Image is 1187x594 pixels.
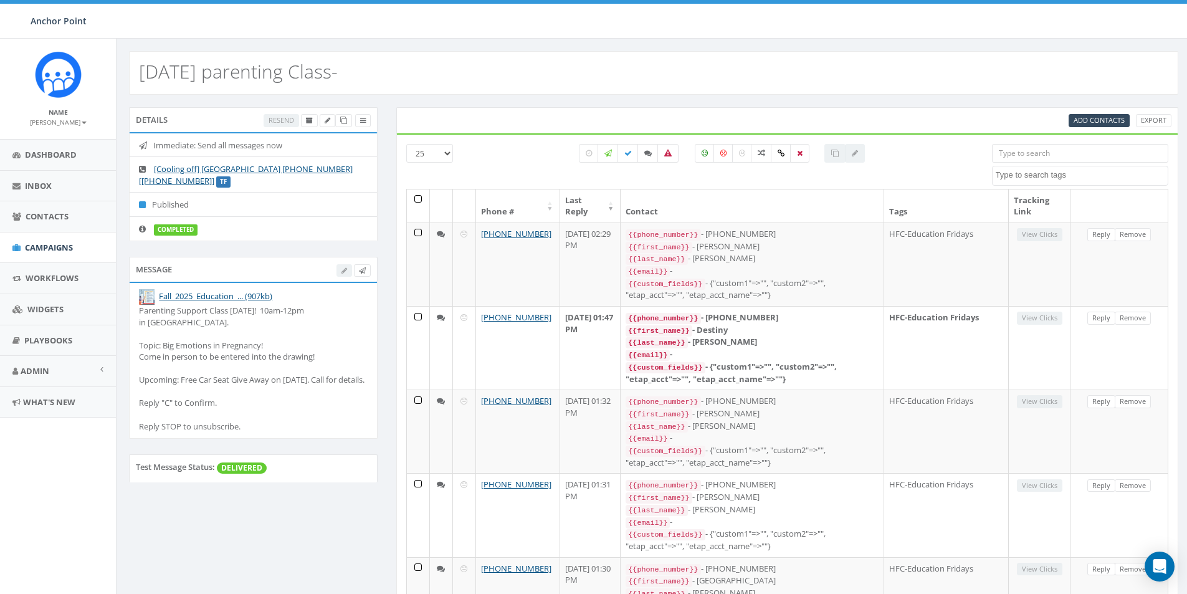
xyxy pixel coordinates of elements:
[1009,189,1070,223] th: Tracking Link
[626,279,705,290] code: {{custom_fields}}
[713,144,733,163] label: Negative
[626,242,692,253] code: {{first_name}}
[21,365,49,376] span: Admin
[626,348,879,361] div: -
[476,189,560,223] th: Phone #: activate to sort column ascending
[626,480,700,491] code: {{phone_number}}
[24,335,72,346] span: Playbooks
[626,433,670,444] code: {{email}}
[1087,563,1115,576] a: Reply
[626,446,705,457] code: {{custom_fields}}
[27,304,64,315] span: Widgets
[626,420,879,433] div: - [PERSON_NAME]
[1115,312,1151,325] a: Remove
[626,337,687,348] code: {{last_name}}
[992,144,1168,163] input: Type to search
[481,395,551,406] a: [PHONE_NUMBER]
[751,144,772,163] label: Mixed
[626,350,670,361] code: {{email}}
[598,144,619,163] label: Sending
[30,118,87,127] small: [PERSON_NAME]
[217,462,267,474] span: DELIVERED
[884,223,1009,306] td: HFC-Education Fridays
[154,224,198,236] label: completed
[626,564,700,575] code: {{phone_number}}
[626,409,692,420] code: {{first_name}}
[626,312,879,324] div: - [PHONE_NUMBER]
[1136,114,1171,127] a: Export
[657,144,679,163] label: Bounced
[1087,395,1115,408] a: Reply
[325,115,330,125] span: Edit Campaign Title
[481,479,551,490] a: [PHONE_NUMBER]
[626,252,879,265] div: - [PERSON_NAME]
[139,163,353,186] a: [Cooling off] [GEOGRAPHIC_DATA] [PHONE_NUMBER] [[PHONE_NUMBER]]
[626,528,879,552] div: - {"custom1"=>"", "custom2"=>"", "etap_acct"=>"", "etap_acct_name"=>""}
[481,228,551,239] a: [PHONE_NUMBER]
[1087,228,1115,241] a: Reply
[626,266,670,277] code: {{email}}
[626,432,879,444] div: -
[25,149,77,160] span: Dashboard
[340,115,347,125] span: Clone Campaign
[626,395,879,408] div: - [PHONE_NUMBER]
[626,229,700,241] code: {{phone_number}}
[626,396,700,408] code: {{phone_number}}
[1115,395,1151,408] a: Remove
[49,108,68,117] small: Name
[1145,552,1175,582] div: Open Intercom Messenger
[23,396,75,408] span: What's New
[560,223,621,306] td: [DATE] 02:29 PM
[626,479,879,491] div: - [PHONE_NUMBER]
[626,516,879,529] div: -
[1115,479,1151,492] a: Remove
[560,473,621,557] td: [DATE] 01:31 PM
[626,576,692,587] code: {{first_name}}
[216,176,231,188] label: TF
[26,211,69,222] span: Contacts
[626,254,687,265] code: {{last_name}}
[360,115,366,125] span: View Campaign Delivery Statistics
[626,336,879,348] div: - [PERSON_NAME]
[1074,115,1125,125] span: CSV files only
[26,272,79,284] span: Workflows
[139,141,153,150] i: Immediate: Send all messages now
[1115,563,1151,576] a: Remove
[579,144,599,163] label: Pending
[626,313,700,324] code: {{phone_number}}
[129,107,378,132] div: Details
[626,265,879,277] div: -
[560,390,621,473] td: [DATE] 01:32 PM
[481,563,551,574] a: [PHONE_NUMBER]
[35,51,82,98] img: Rally_platform_Icon_1.png
[626,492,692,504] code: {{first_name}}
[25,180,52,191] span: Inbox
[626,228,879,241] div: - [PHONE_NUMBER]
[136,461,215,473] label: Test Message Status:
[159,290,272,302] a: Fall_2025_Education_... (907kb)
[25,242,73,253] span: Campaigns
[130,192,377,217] li: Published
[1087,479,1115,492] a: Reply
[695,144,715,163] label: Positive
[626,408,879,420] div: - [PERSON_NAME]
[31,15,87,27] span: Anchor Point
[626,361,879,385] div: - {"custom1"=>"", "custom2"=>"", "etap_acct"=>"", "etap_acct_name"=>""}
[139,201,152,209] i: Published
[139,61,338,82] h2: [DATE] parenting Class-
[771,144,791,163] label: Link Clicked
[626,517,670,529] code: {{email}}
[732,144,752,163] label: Neutral
[617,144,639,163] label: Delivered
[790,144,809,163] label: Removed
[1074,115,1125,125] span: Add Contacts
[1069,114,1130,127] a: Add Contacts
[621,189,884,223] th: Contact
[481,312,551,323] a: [PHONE_NUMBER]
[129,257,378,282] div: Message
[626,575,879,587] div: - [GEOGRAPHIC_DATA]
[884,390,1009,473] td: HFC-Education Fridays
[626,362,705,373] code: {{custom_fields}}
[884,473,1009,557] td: HFC-Education Fridays
[626,277,879,301] div: - {"custom1"=>"", "custom2"=>"", "etap_acct"=>"", "etap_acct_name"=>""}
